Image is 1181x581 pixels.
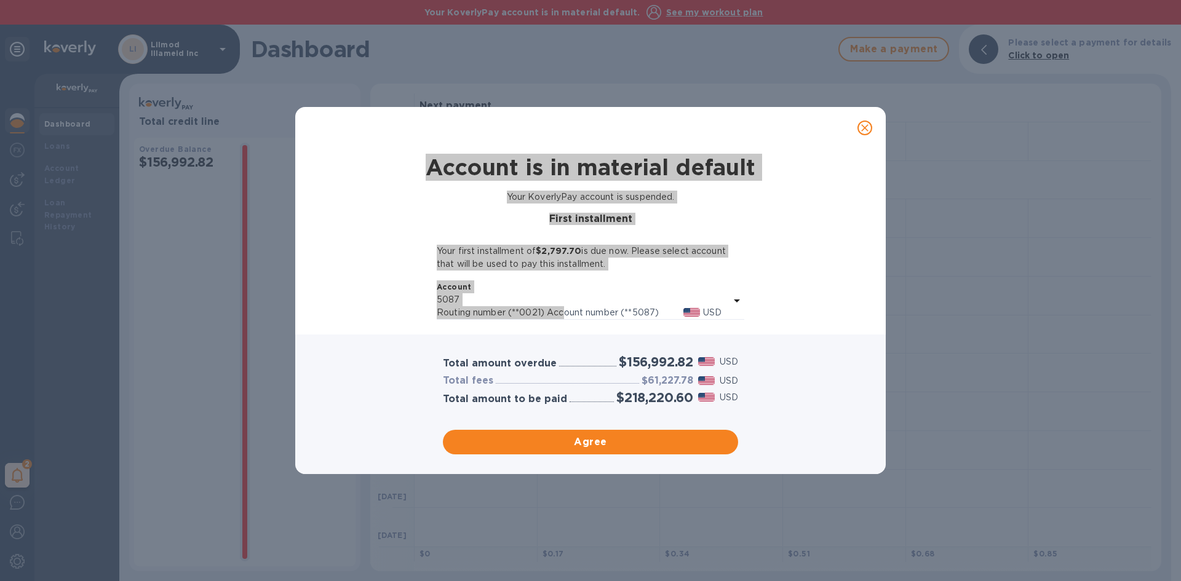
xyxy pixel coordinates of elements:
img: USD [698,357,715,366]
h3: Total fees [443,375,493,387]
h3: Total amount overdue [443,358,557,370]
h2: $156,992.82 [619,354,693,370]
img: USD [698,376,715,385]
p: USD [720,374,738,387]
h3: Total amount to be paid [443,393,567,405]
p: 5087 [437,293,730,306]
p: USD [703,306,722,319]
button: close [850,113,880,143]
h2: $218,220.60 [616,390,693,405]
span: Agree [453,435,728,449]
p: USD [720,355,738,368]
b: Account is in material default [426,154,755,181]
button: Agree [443,430,738,454]
b: Account [437,282,472,291]
p: USD [720,391,738,404]
b: $2,797.70 [536,246,581,256]
img: USD [683,308,700,317]
img: USD [698,393,715,401]
p: Your KoverlyPay account is suspended. [507,191,675,204]
b: First installment [549,213,632,224]
p: Routing number (**0021) Account number (**5087) [437,306,683,319]
p: Your first installment of is due now. Please select account that will be used to pay this install... [437,245,744,271]
h3: $61,227.78 [642,375,693,387]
